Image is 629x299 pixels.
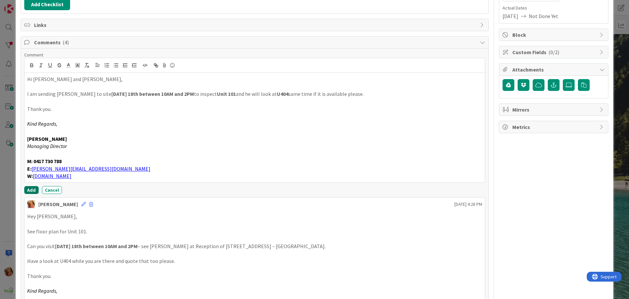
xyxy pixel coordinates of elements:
[27,120,57,127] em: Kind Regards,
[27,173,33,179] strong: W:
[24,52,43,58] span: Comment
[27,243,482,250] p: Can you visit – see [PERSON_NAME] at Reception of [STREET_ADDRESS] – [GEOGRAPHIC_DATA].
[33,173,71,179] a: [DOMAIN_NAME]
[27,75,482,83] p: Hi [PERSON_NAME] and [PERSON_NAME],
[27,228,482,235] p: See floor plan for Unit 101.
[512,48,596,56] span: Custom Fields
[111,91,194,97] strong: [DATE] 18th between 10AM and 2PM
[27,288,57,294] em: Kind Regards,
[503,12,518,20] span: [DATE]
[27,90,482,98] p: I am sending [PERSON_NAME] to site to inspect and he will look at same time if it is available pl...
[27,213,482,220] p: Hey [PERSON_NAME],
[27,165,31,172] strong: E:
[55,243,138,249] strong: [DATE] 18th between 10AM and 2PM
[512,106,596,114] span: Mirrors
[63,39,69,46] span: ( 4 )
[529,12,558,20] span: Not Done Yet
[34,21,477,29] span: Links
[277,91,288,97] strong: U404
[27,136,67,142] strong: [PERSON_NAME]
[27,200,35,208] img: KD
[512,123,596,131] span: Metrics
[454,201,482,208] span: [DATE] 4:28 PM
[31,165,150,172] a: [PERSON_NAME][EMAIL_ADDRESS][DOMAIN_NAME]
[34,38,477,46] span: Comments
[14,1,30,9] span: Support
[42,186,62,194] button: Cancel
[512,31,596,39] span: Block
[27,143,67,149] em: Managing Director
[38,200,78,208] div: [PERSON_NAME]
[27,105,482,113] p: Thank you.
[27,158,62,164] strong: M: 0417 730 788
[27,272,482,280] p: Thank you.
[503,5,605,11] span: Actual Dates
[512,66,596,74] span: Attachments
[217,91,236,97] strong: Unit 101
[24,186,39,194] button: Add
[27,257,482,265] p: Have a look at U404 while you are there and quote that too please.
[548,49,559,55] span: ( 0/2 )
